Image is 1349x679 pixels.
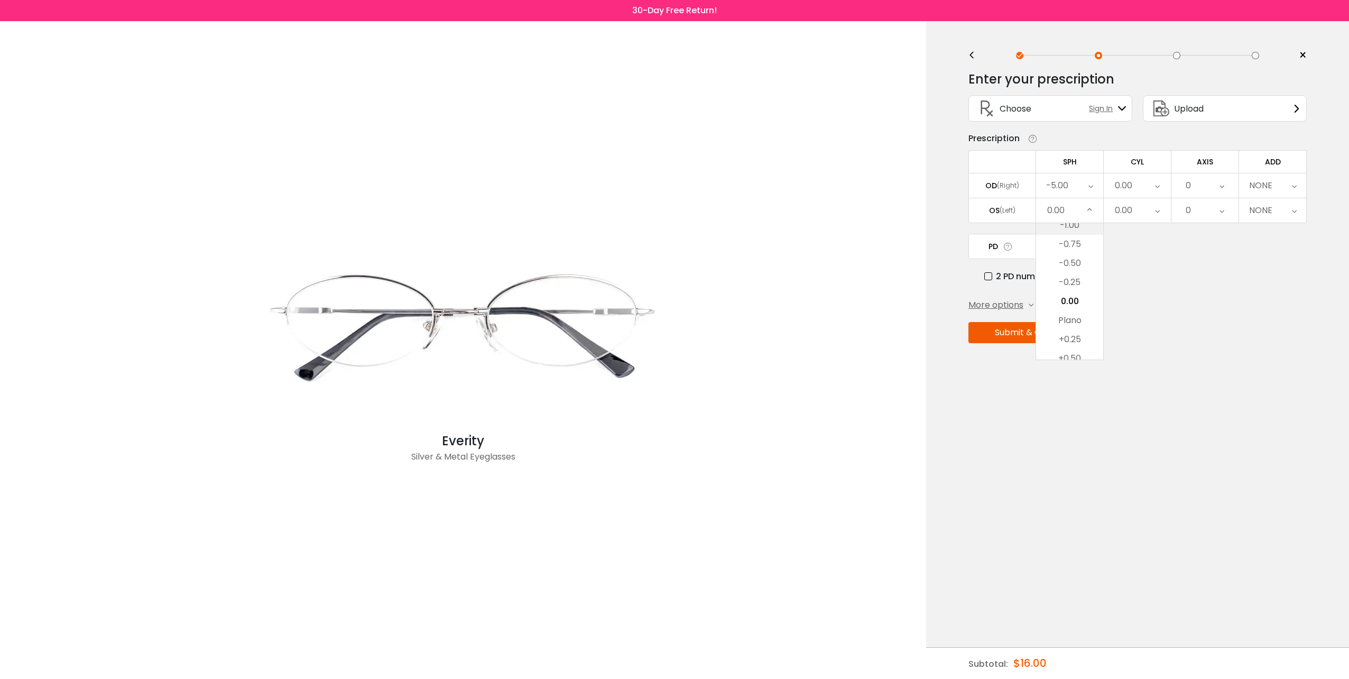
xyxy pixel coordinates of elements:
[1186,200,1191,221] div: 0
[997,181,1019,190] div: (Right)
[1186,175,1191,196] div: 0
[1115,175,1132,196] div: 0.00
[1047,200,1065,221] div: 0.00
[1046,175,1068,196] div: -5.00
[1036,216,1103,235] li: -1.00
[985,181,997,190] div: OD
[968,51,984,60] div: <
[1036,150,1104,173] td: SPH
[1249,175,1272,196] div: NONE
[968,322,1098,343] button: Submit & Continue
[968,132,1020,145] div: Prescription
[1000,102,1031,115] span: Choose
[1299,48,1307,63] span: ×
[1036,330,1103,349] li: +0.25
[1104,150,1171,173] td: CYL
[1036,235,1103,254] li: -0.75
[968,69,1114,90] div: Enter your prescription
[1000,206,1015,215] div: (Left)
[1249,200,1272,221] div: NONE
[252,220,674,432] img: Silver Everity - Metal Eyeglasses
[968,234,1036,259] td: PD
[1036,273,1103,292] li: -0.25
[1171,150,1239,173] td: AXIS
[1115,200,1132,221] div: 0.00
[1036,311,1103,330] li: Plano
[968,299,1023,311] span: More options
[252,451,674,472] div: Silver & Metal Eyeglasses
[1036,292,1103,311] li: 0.00
[1013,648,1047,678] div: $16.00
[1036,254,1103,273] li: -0.50
[1239,150,1307,173] td: ADD
[984,270,1054,283] label: 2 PD numbers
[1089,103,1118,114] span: Sign In
[1174,102,1204,115] span: Upload
[989,206,1000,215] div: OS
[1291,48,1307,63] a: ×
[252,432,674,451] div: Everity
[1036,349,1103,368] li: +0.50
